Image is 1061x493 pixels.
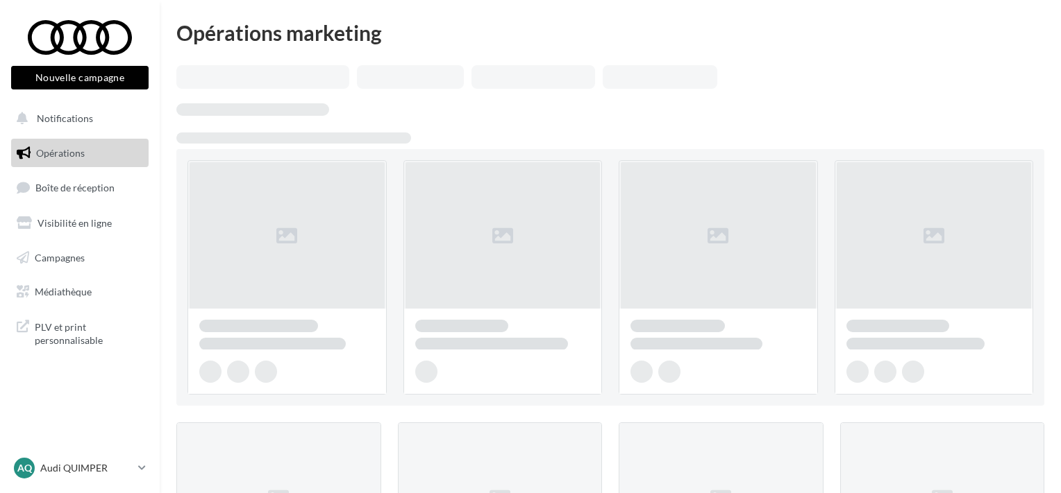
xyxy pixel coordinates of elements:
span: Visibilité en ligne [37,217,112,229]
span: Opérations [36,147,85,159]
a: Médiathèque [8,277,151,306]
a: Opérations [8,139,151,168]
button: Nouvelle campagne [11,66,149,89]
a: Boîte de réception [8,173,151,202]
span: Notifications [37,112,93,124]
span: Médiathèque [35,286,92,297]
button: Notifications [8,104,146,133]
a: AQ Audi QUIMPER [11,455,149,481]
a: PLV et print personnalisable [8,312,151,353]
p: Audi QUIMPER [40,461,133,475]
a: Campagnes [8,243,151,273]
a: Visibilité en ligne [8,209,151,238]
span: PLV et print personnalisable [35,318,143,347]
span: Campagnes [35,251,85,263]
span: AQ [17,461,32,475]
div: Opérations marketing [176,22,1044,43]
span: Boîte de réception [35,182,115,193]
